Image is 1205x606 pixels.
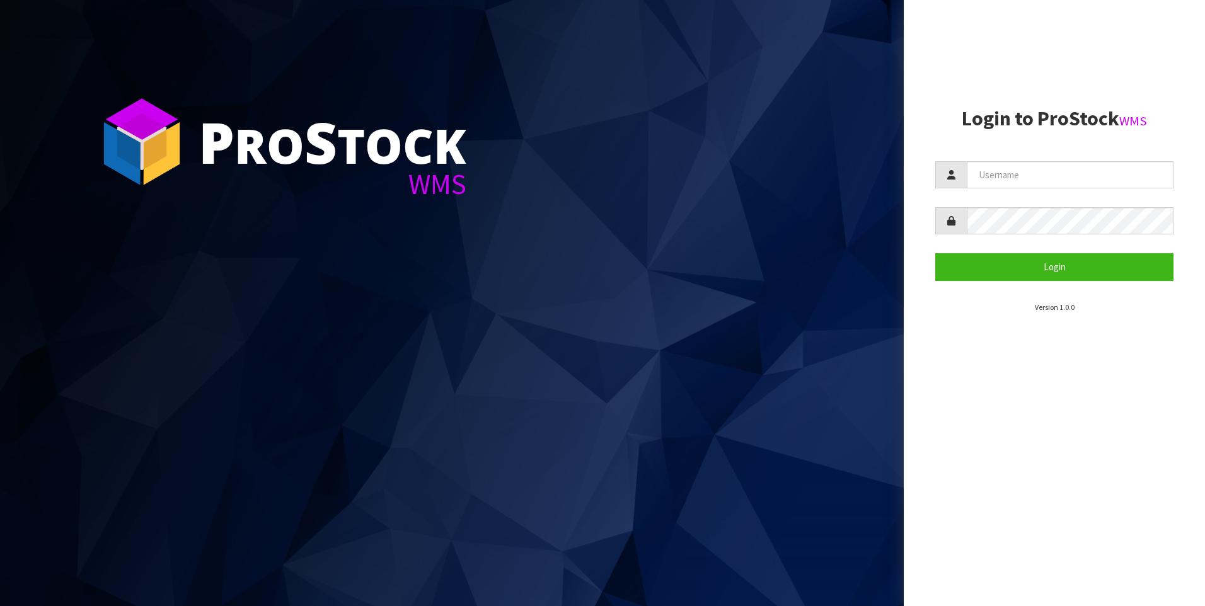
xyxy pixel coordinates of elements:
[935,108,1173,130] h2: Login to ProStock
[304,103,337,180] span: S
[199,113,466,170] div: ro tock
[935,253,1173,280] button: Login
[1035,302,1075,312] small: Version 1.0.0
[199,170,466,198] div: WMS
[199,103,234,180] span: P
[95,94,189,189] img: ProStock Cube
[1119,113,1147,129] small: WMS
[967,161,1173,188] input: Username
